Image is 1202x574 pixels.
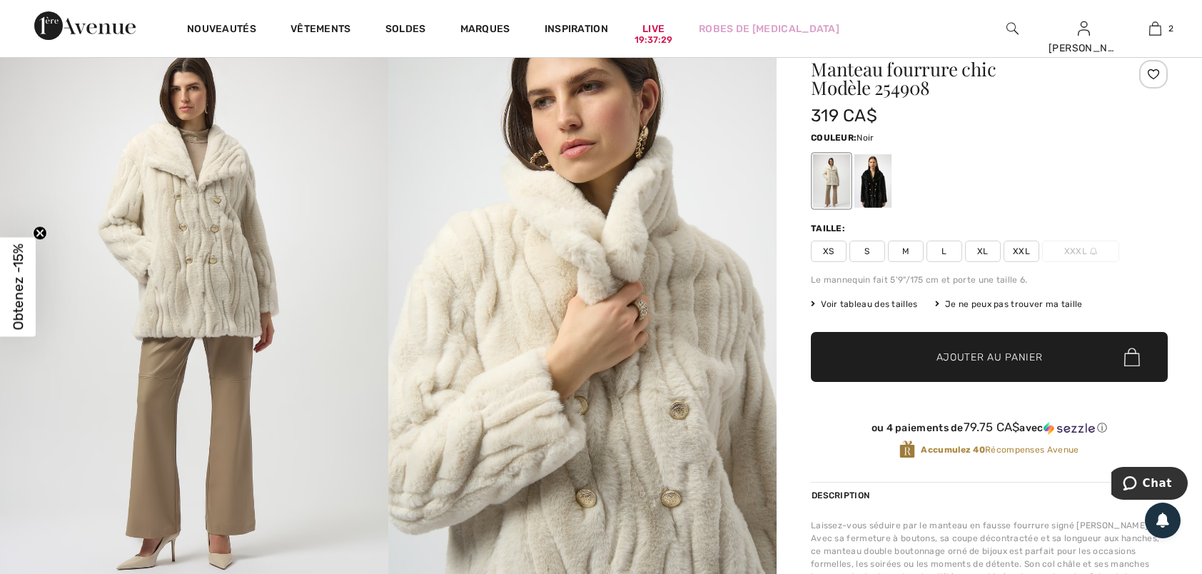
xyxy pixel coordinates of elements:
div: Description [811,483,873,508]
img: Mon panier [1149,20,1161,37]
a: Vêtements [291,23,351,38]
div: Taille: [811,222,848,235]
span: Récompenses Avenue [921,443,1079,456]
img: Bag.svg [1124,348,1140,367]
a: Se connecter [1078,21,1090,35]
span: 2 [1168,22,1173,35]
span: Noir [857,133,874,143]
div: 19:37:29 [635,34,672,47]
button: Close teaser [33,226,47,241]
div: Creme [813,154,850,208]
div: Le mannequin fait 5'9"/175 cm et porte une taille 6. [811,273,1168,286]
span: XS [811,241,847,262]
span: 319 CA$ [811,106,877,126]
img: 1ère Avenue [34,11,136,40]
img: Sezzle [1044,422,1095,435]
a: Nouveautés [187,23,256,38]
span: Ajouter au panier [936,350,1043,365]
span: S [849,241,885,262]
button: Ajouter au panier [811,332,1168,382]
span: 79.75 CA$ [964,420,1020,434]
img: Récompenses Avenue [899,440,915,459]
iframe: Ouvre un widget dans lequel vous pouvez chatter avec l’un de nos agents [1111,467,1188,503]
span: Obtenez -15% [10,244,26,331]
span: Voir tableau des tailles [811,298,918,311]
span: M [888,241,924,262]
span: XL [965,241,1001,262]
img: recherche [1006,20,1019,37]
img: ring-m.svg [1090,248,1097,255]
span: L [926,241,962,262]
span: Inspiration [545,23,608,38]
a: Soldes [385,23,426,38]
span: Couleur: [811,133,857,143]
img: Mes infos [1078,20,1090,37]
div: Noir [854,154,892,208]
div: ou 4 paiements de avec [811,421,1168,435]
strong: Accumulez 40 [921,445,985,455]
a: Live19:37:29 [642,21,665,36]
h1: Manteau fourrure chic Modèle 254908 [811,60,1108,97]
div: Je ne peux pas trouver ma taille [935,298,1083,311]
a: Robes de [MEDICAL_DATA] [699,21,839,36]
span: XXXL [1042,241,1119,262]
div: ou 4 paiements de79.75 CA$avecSezzle Cliquez pour en savoir plus sur Sezzle [811,421,1168,440]
div: [PERSON_NAME] [1049,41,1118,56]
a: Marques [460,23,510,38]
a: 2 [1120,20,1190,37]
span: XXL [1004,241,1039,262]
